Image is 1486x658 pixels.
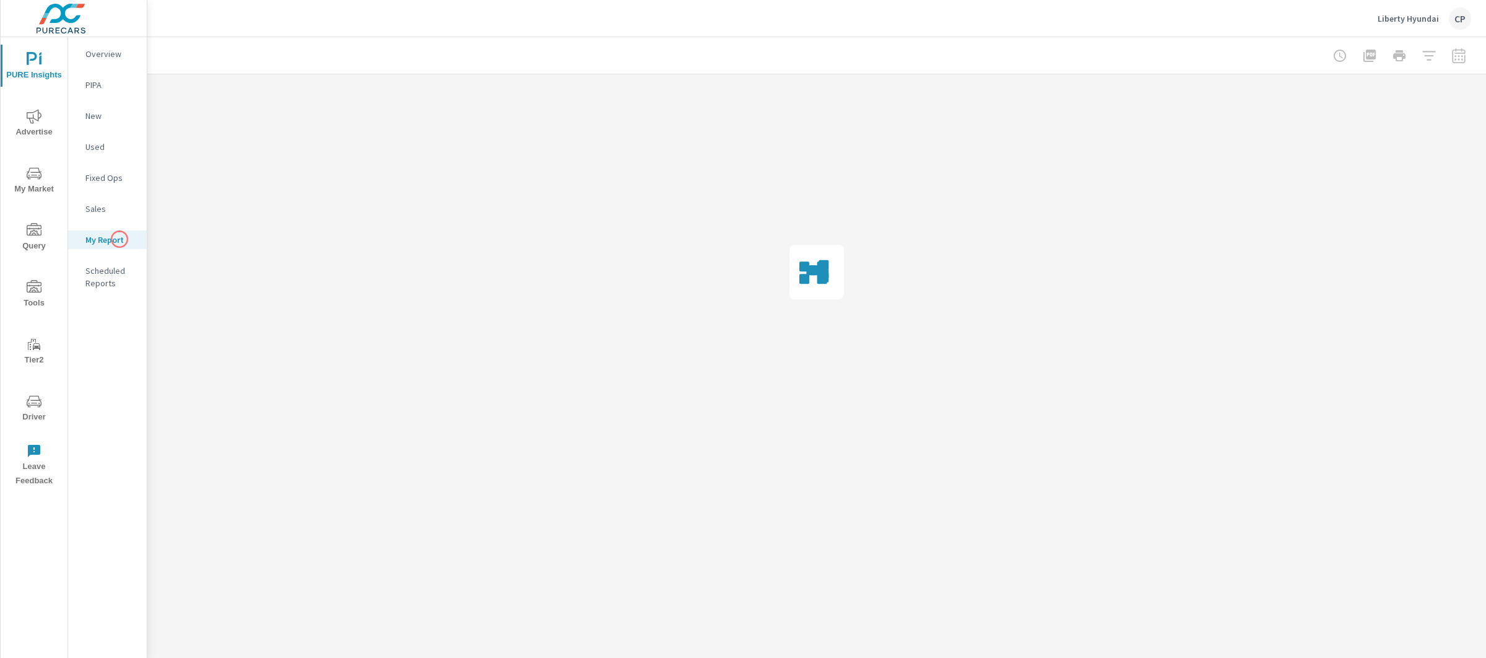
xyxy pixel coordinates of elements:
span: Driver [4,394,64,424]
div: My Report [68,230,147,249]
div: CP [1449,7,1471,30]
span: Advertise [4,109,64,139]
span: PURE Insights [4,52,64,82]
p: Liberty Hyundai [1378,13,1439,24]
span: Query [4,223,64,253]
div: PIPA [68,76,147,94]
div: Sales [68,200,147,218]
p: Overview [85,48,137,60]
p: Fixed Ops [85,172,137,184]
p: New [85,110,137,122]
span: Leave Feedback [4,444,64,488]
p: Sales [85,203,137,215]
div: Scheduled Reports [68,261,147,292]
div: Fixed Ops [68,169,147,187]
div: Used [68,138,147,156]
p: PIPA [85,79,137,91]
span: My Market [4,166,64,196]
p: Scheduled Reports [85,265,137,289]
div: New [68,107,147,125]
div: Overview [68,45,147,63]
span: Tier2 [4,337,64,367]
p: My Report [85,234,137,246]
div: nav menu [1,37,67,493]
p: Used [85,141,137,153]
span: Tools [4,280,64,310]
